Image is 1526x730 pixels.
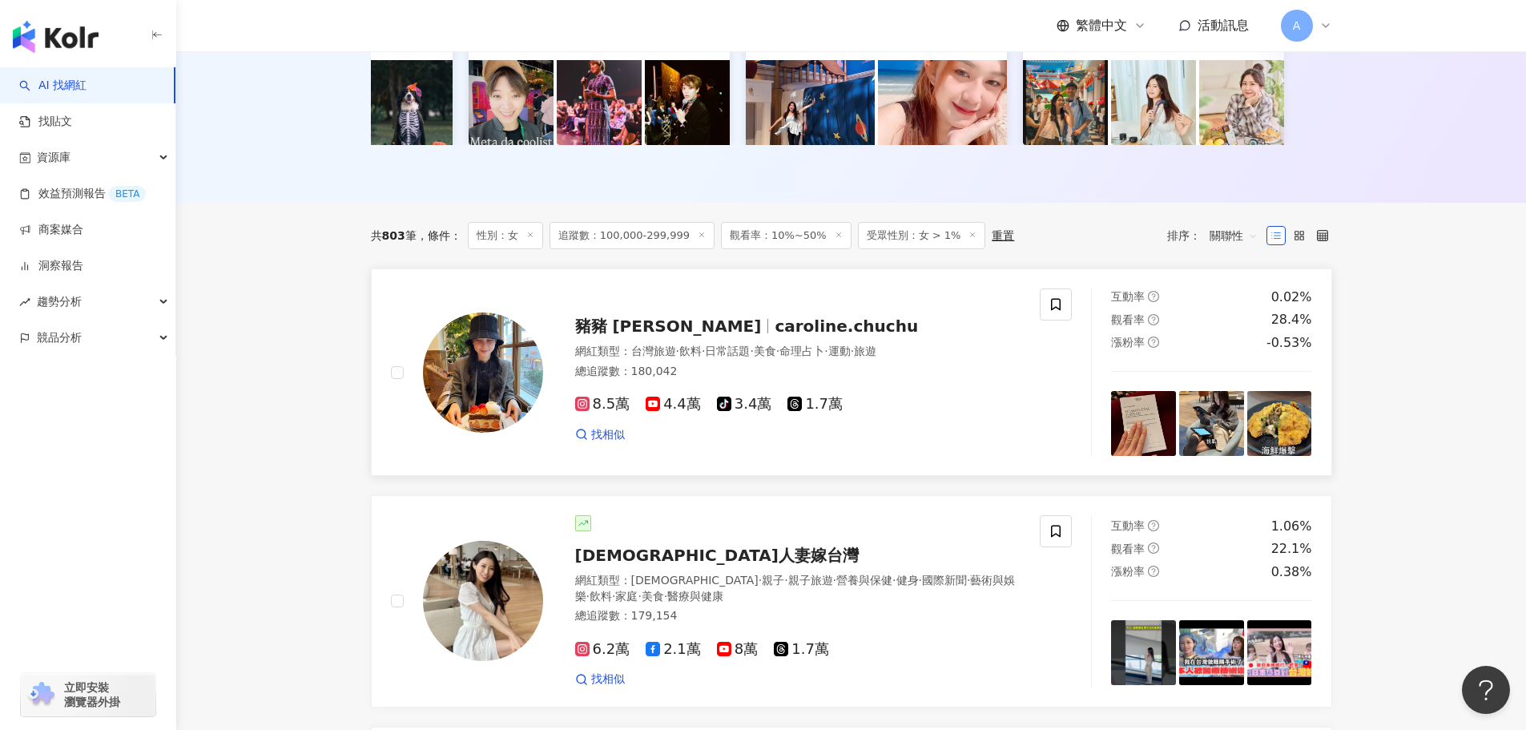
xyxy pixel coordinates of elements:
span: · [664,590,667,603]
span: · [833,574,836,587]
img: post-image [645,60,730,145]
span: 飲料 [590,590,612,603]
img: KOL Avatar [423,313,543,433]
div: 共 筆 [371,229,417,242]
span: rise [19,296,30,308]
span: 1.7萬 [787,396,843,413]
img: post-image [1111,60,1196,145]
a: KOL Avatar[DEMOGRAPHIC_DATA]人妻嫁台灣網紅類型：[DEMOGRAPHIC_DATA]·親子·親子旅遊·營養與保健·健身·國際新聞·藝術與娛樂·飲料·家庭·美食·醫療與... [371,495,1332,708]
span: 親子旅遊 [788,574,833,587]
div: 總追蹤數 ： 179,154 [575,608,1021,624]
span: caroline.chuchu [775,317,918,336]
span: question-circle [1148,566,1159,577]
span: 找相似 [591,672,625,688]
span: 8.5萬 [575,396,630,413]
span: 親子 [762,574,784,587]
div: -0.53% [1266,334,1312,352]
span: question-circle [1148,520,1159,531]
a: 效益預測報告BETA [19,186,146,202]
div: 22.1% [1271,540,1312,558]
img: post-image [878,38,1007,167]
img: post-image [368,60,453,145]
div: 總追蹤數 ： 180,042 [575,364,1021,380]
span: 醫療與健康 [667,590,723,603]
span: 活動訊息 [1198,18,1249,33]
span: 豬豬 [PERSON_NAME] [575,317,762,336]
span: question-circle [1148,314,1159,325]
a: 找相似 [575,672,625,688]
div: 0.38% [1271,563,1312,581]
img: post-image [557,60,642,145]
img: post-image [1179,620,1244,685]
span: 美食 [642,590,664,603]
img: post-image [1199,60,1284,145]
span: 營養與保健 [836,574,892,587]
iframe: Help Scout Beacon - Open [1462,666,1510,714]
span: 趨勢分析 [37,284,82,320]
span: · [851,345,854,357]
img: KOL Avatar [423,541,543,661]
span: 漲粉率 [1111,565,1145,578]
span: · [892,574,896,587]
span: 3.4萬 [717,396,772,413]
div: 排序： [1167,223,1266,248]
span: · [919,574,922,587]
img: post-image [1247,391,1312,456]
span: 8萬 [717,641,758,658]
img: post-image [1111,391,1176,456]
div: 1.06% [1271,518,1312,535]
div: 網紅類型 ： [575,573,1021,604]
span: 觀看率：10%~50% [721,222,852,249]
div: 28.4% [1271,311,1312,329]
span: 追蹤數：100,000-299,999 [550,222,715,249]
span: 家庭 [615,590,638,603]
span: 4.4萬 [646,396,701,413]
a: 洞察報告 [19,258,83,274]
img: post-image [746,38,875,167]
img: chrome extension [26,682,57,708]
span: 美食 [754,345,776,357]
span: 1.7萬 [774,641,829,658]
span: 繁體中文 [1076,17,1127,34]
span: 找相似 [591,427,625,443]
span: 互動率 [1111,519,1145,532]
span: · [967,574,970,587]
span: 運動 [828,345,851,357]
span: 命理占卜 [779,345,824,357]
span: · [612,590,615,603]
span: 漲粉率 [1111,336,1145,349]
span: 觀看率 [1111,542,1145,555]
a: 找相似 [575,427,625,443]
img: post-image [1111,620,1176,685]
img: post-image [1179,391,1244,456]
div: 0.02% [1271,288,1312,306]
span: 互動率 [1111,290,1145,303]
span: question-circle [1148,542,1159,554]
span: · [702,345,705,357]
span: 資源庫 [37,139,70,175]
a: 商案媒合 [19,222,83,238]
img: post-image [469,60,554,145]
span: · [824,345,827,357]
span: · [750,345,753,357]
span: 國際新聞 [922,574,967,587]
span: 6.2萬 [575,641,630,658]
img: post-image [1023,60,1108,145]
img: logo [13,21,99,53]
span: 立即安裝 瀏覽器外掛 [64,680,120,709]
img: post-image [1247,620,1312,685]
span: 飲料 [679,345,702,357]
span: 健身 [896,574,919,587]
a: chrome extension立即安裝 瀏覽器外掛 [21,673,155,716]
span: 803 [382,229,405,242]
div: 重置 [992,229,1014,242]
span: 台灣旅遊 [631,345,676,357]
span: [DEMOGRAPHIC_DATA]人妻嫁台灣 [575,546,859,565]
span: · [776,345,779,357]
span: A [1293,17,1301,34]
div: 網紅類型 ： [575,344,1021,360]
span: · [586,590,590,603]
span: 關聯性 [1210,223,1258,248]
span: · [676,345,679,357]
span: [DEMOGRAPHIC_DATA] [631,574,759,587]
